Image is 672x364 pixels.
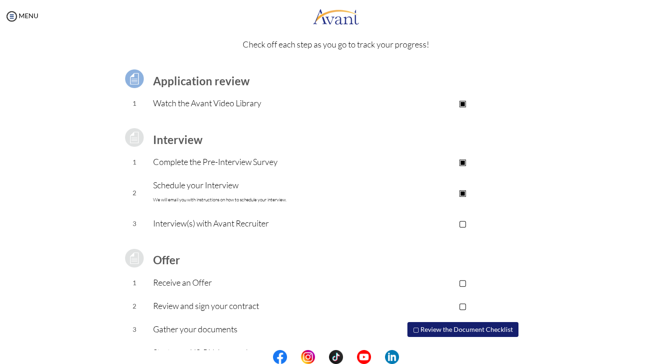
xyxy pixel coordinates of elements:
p: ▢ [369,217,556,230]
p: ▣ [369,155,556,168]
p: ▣ [369,96,556,110]
img: in.png [301,350,315,364]
td: 2 [116,174,154,212]
h1: Process Overview [9,14,663,33]
p: ▢ [369,346,556,359]
p: Review and sign your contract [153,299,369,312]
img: icon-test.png [123,67,146,90]
p: ▢ [369,276,556,289]
img: icon-menu.png [5,9,19,23]
p: Check off each step as you go to track your progress! [9,38,663,51]
p: Watch the Avant Video Library [153,96,369,110]
img: icon-test-grey.png [123,247,146,270]
font: We will email you with instructions on how to schedule your interview. [153,197,287,203]
a: MENU [5,12,38,20]
p: Complete the Pre-Interview Survey [153,155,369,168]
td: 2 [116,295,154,318]
img: logo.png [313,2,359,30]
img: tt.png [329,350,343,364]
img: blank.png [371,350,385,364]
img: yt.png [357,350,371,364]
img: blank.png [343,350,357,364]
p: ▣ [369,186,556,199]
p: ▢ [369,299,556,312]
b: Application review [153,74,250,88]
p: Receive an Offer [153,276,369,289]
td: 3 [116,318,154,341]
td: 1 [116,271,154,295]
b: Interview [153,133,203,146]
p: Start your US-RN Journey! [153,346,369,359]
p: Gather your documents [153,323,369,336]
td: 1 [116,151,154,174]
td: 1 [116,92,154,115]
button: ▢ Review the Document Checklist [407,322,518,337]
img: fb.png [273,350,287,364]
img: icon-test-grey.png [123,126,146,149]
b: Offer [153,253,180,267]
td: 3 [116,212,154,235]
p: Interview(s) with Avant Recruiter [153,217,369,230]
img: blank.png [315,350,329,364]
img: li.png [385,350,399,364]
img: blank.png [287,350,301,364]
p: Schedule your Interview [153,179,369,206]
